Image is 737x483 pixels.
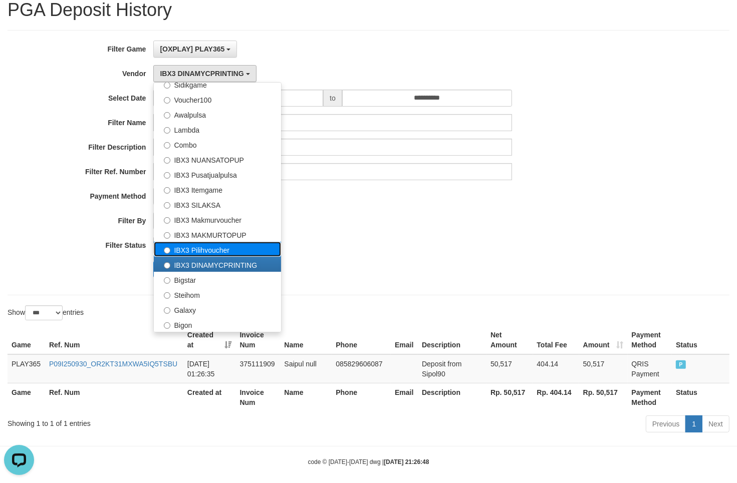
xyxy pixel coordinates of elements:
input: Awalpulsa [164,112,170,119]
input: Steihom [164,292,170,299]
button: IBX3 DINAMYCPRINTING [153,65,256,82]
select: Showentries [25,305,63,320]
a: Previous [646,415,686,432]
input: Lambda [164,127,170,134]
span: PAID [676,360,686,369]
input: IBX3 Pusatjualpulsa [164,172,170,179]
input: IBX3 SILAKSA [164,202,170,209]
td: Saipul null [280,354,332,383]
th: Payment Method [628,326,672,354]
label: IBX3 Pilihvoucher [154,242,281,257]
label: Bigstar [154,272,281,287]
a: 1 [685,415,702,432]
input: Bigon [164,322,170,329]
th: Game [8,326,45,354]
th: Payment Method [628,383,672,411]
button: Open LiveChat chat widget [4,4,34,34]
a: Next [702,415,729,432]
th: Rp. 404.14 [533,383,579,411]
td: Deposit from Sipol90 [418,354,486,383]
th: Ref. Num [45,326,183,354]
td: 404.14 [533,354,579,383]
th: Status [672,383,729,411]
label: Steihom [154,287,281,302]
th: Email [391,326,418,354]
td: QRIS Payment [628,354,672,383]
th: Status [672,326,729,354]
th: Phone [332,326,391,354]
th: Total Fee [533,326,579,354]
label: Lambda [154,122,281,137]
a: P09I250930_OR2KT31MXWA5IQ5TSBU [49,360,177,368]
td: 50,517 [486,354,533,383]
label: IBX3 Makmurvoucher [154,212,281,227]
th: Amount: activate to sort column ascending [579,326,628,354]
th: Created at: activate to sort column ascending [183,326,236,354]
label: Bigon [154,317,281,332]
label: IBX3 SILAKSA [154,197,281,212]
label: Sidikgame [154,77,281,92]
th: Name [280,383,332,411]
label: Voucher100 [154,92,281,107]
th: Rp. 50,517 [579,383,628,411]
input: Bigstar [164,277,170,284]
td: 085829606087 [332,354,391,383]
small: code © [DATE]-[DATE] dwg | [308,458,429,465]
th: Phone [332,383,391,411]
button: [OXPLAY] PLAY365 [153,41,237,58]
th: Description [418,383,486,411]
span: [OXPLAY] PLAY365 [160,45,224,53]
span: IBX3 DINAMYCPRINTING [160,70,243,78]
input: IBX3 Makmurvoucher [164,217,170,224]
label: Galaxy [154,302,281,317]
label: Show entries [8,305,84,320]
input: Voucher100 [164,97,170,104]
th: Description [418,326,486,354]
th: Name [280,326,332,354]
input: IBX3 Pilihvoucher [164,247,170,254]
th: Game [8,383,45,411]
label: IBX3 Itemgame [154,182,281,197]
input: Sidikgame [164,82,170,89]
input: IBX3 NUANSATOPUP [164,157,170,164]
td: PLAY365 [8,354,45,383]
label: Combo [154,137,281,152]
th: Created at [183,383,236,411]
input: IBX3 Itemgame [164,187,170,194]
th: Ref. Num [45,383,183,411]
th: Rp. 50,517 [486,383,533,411]
input: IBX3 DINAMYCPRINTING [164,262,170,269]
input: IBX3 MAKMURTOPUP [164,232,170,239]
span: to [323,90,342,107]
td: 50,517 [579,354,628,383]
strong: [DATE] 21:26:48 [384,458,429,465]
input: Combo [164,142,170,149]
label: IBX3 NUANSATOPUP [154,152,281,167]
label: IBX3 DINAMYCPRINTING [154,257,281,272]
th: Invoice Num [236,326,281,354]
td: [DATE] 01:26:35 [183,354,236,383]
th: Invoice Num [236,383,281,411]
div: Showing 1 to 1 of 1 entries [8,414,300,428]
th: Net Amount [486,326,533,354]
label: Awalpulsa [154,107,281,122]
th: Email [391,383,418,411]
input: Galaxy [164,307,170,314]
label: IBX3 MAKMURTOPUP [154,227,281,242]
label: IBX3 Pusatjualpulsa [154,167,281,182]
td: 375111909 [236,354,281,383]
